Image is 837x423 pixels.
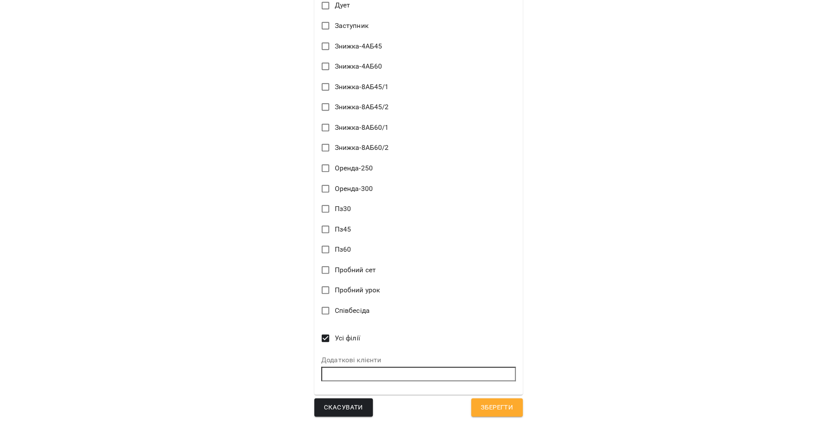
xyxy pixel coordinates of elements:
span: Пз30 [334,204,351,214]
span: Оренда-300 [334,184,372,194]
span: Пробний урок [334,285,380,295]
span: Знижка-8АБ60/2 [334,142,389,153]
button: Скасувати [314,398,373,416]
span: Заступник [334,21,368,31]
span: Знижка-8АБ60/1 [334,122,389,133]
span: Знижка-8АБ45/2 [334,102,389,112]
span: Пробний сет [334,265,376,275]
span: Пз60 [334,244,351,255]
span: Знижка-8АБ45/1 [334,82,389,92]
span: Знижка-4АБ45 [334,41,382,52]
span: Пз45 [334,224,351,235]
span: Знижка-4АБ60 [334,61,382,72]
span: Оренда-250 [334,163,372,173]
button: Зберегти [471,398,523,416]
span: Скасувати [324,402,363,413]
span: Зберегти [481,402,513,413]
label: Додаткові клієнти [321,356,516,363]
span: Усі філії [334,333,360,343]
span: Співбесіда [334,305,369,316]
